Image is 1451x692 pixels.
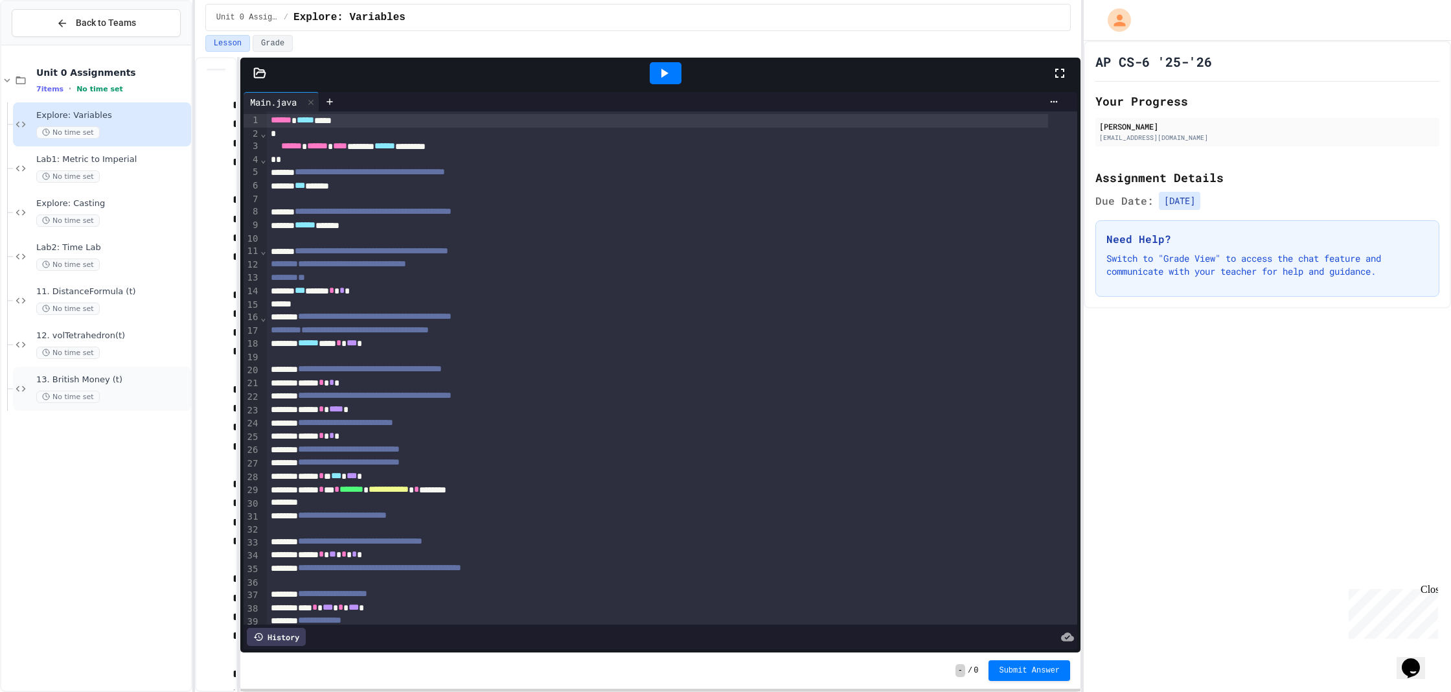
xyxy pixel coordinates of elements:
span: Lab2: Time Lab [36,242,189,253]
div: 33 [244,536,260,550]
h1: AP CS-6 '25-'26 [1095,52,1212,71]
div: 25 [244,431,260,444]
span: No time set [36,303,100,315]
div: 7 [244,193,260,206]
div: 28 [244,471,260,485]
p: Switch to "Grade View" to access the chat feature and communicate with your teacher for help and ... [1106,252,1428,278]
span: Lab1: Metric to Imperial [36,154,189,165]
div: 2 [244,128,260,141]
div: Chat with us now!Close [5,5,89,82]
div: 1 [244,114,260,128]
span: No time set [36,126,100,139]
span: 11. DistanceFormula (t) [36,286,189,297]
div: 14 [244,285,260,299]
span: Submit Answer [999,665,1060,676]
span: Explore: Casting [36,198,189,209]
div: 21 [244,377,260,391]
div: 24 [244,417,260,431]
span: No time set [36,259,100,271]
div: 13 [244,271,260,285]
span: Due Date: [1095,193,1154,209]
div: Main.java [244,95,303,109]
span: Fold line [260,154,266,165]
div: 23 [244,404,260,418]
div: 16 [244,311,260,325]
div: [PERSON_NAME] [1099,121,1435,132]
div: 30 [244,498,260,511]
div: [EMAIL_ADDRESS][DOMAIN_NAME] [1099,133,1435,143]
span: 7 items [36,85,63,93]
span: No time set [36,170,100,183]
button: Submit Answer [988,660,1070,681]
div: 20 [244,364,260,378]
div: 10 [244,233,260,246]
span: / [968,665,972,676]
div: 6 [244,179,260,193]
div: 5 [244,166,260,179]
span: Fold line [260,312,266,323]
h3: Need Help? [1106,231,1428,247]
button: Grade [253,35,293,52]
div: 36 [244,577,260,590]
div: 22 [244,391,260,404]
div: 27 [244,457,260,471]
div: 34 [244,549,260,563]
span: 13. British Money (t) [36,375,189,386]
div: 8 [244,205,260,219]
span: Unit 0 Assignments [216,12,279,23]
span: Explore: Variables [293,10,406,25]
div: 9 [244,219,260,233]
span: • [69,84,71,94]
span: 12. volTetrahedron(t) [36,330,189,341]
div: 15 [244,299,260,312]
button: Back to Teams [12,9,181,37]
span: Fold line [260,246,266,256]
div: 11 [244,245,260,259]
div: 12 [244,259,260,272]
div: 38 [244,603,260,616]
span: / [284,12,288,23]
div: 37 [244,589,260,603]
div: 3 [244,140,260,154]
span: [DATE] [1159,192,1200,210]
span: 0 [974,665,978,676]
span: Fold line [260,128,266,139]
span: - [955,664,965,677]
iframe: chat widget [1343,584,1438,639]
div: 17 [244,325,260,338]
div: Main.java [244,92,319,111]
div: 26 [244,444,260,457]
span: Back to Teams [76,16,136,30]
div: 4 [244,154,260,167]
div: My Account [1094,5,1134,35]
span: Unit 0 Assignments [36,67,189,78]
h2: Assignment Details [1095,168,1439,187]
div: 35 [244,563,260,577]
div: 39 [244,616,260,629]
span: No time set [36,347,100,359]
div: 18 [244,338,260,351]
button: Lesson [205,35,250,52]
iframe: chat widget [1397,640,1438,679]
span: No time set [36,391,100,403]
span: No time set [76,85,123,93]
h2: Your Progress [1095,92,1439,110]
div: 32 [244,524,260,536]
span: No time set [36,214,100,227]
span: Explore: Variables [36,110,189,121]
div: History [247,628,306,646]
div: 31 [244,511,260,524]
div: 29 [244,484,260,498]
div: 19 [244,351,260,364]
